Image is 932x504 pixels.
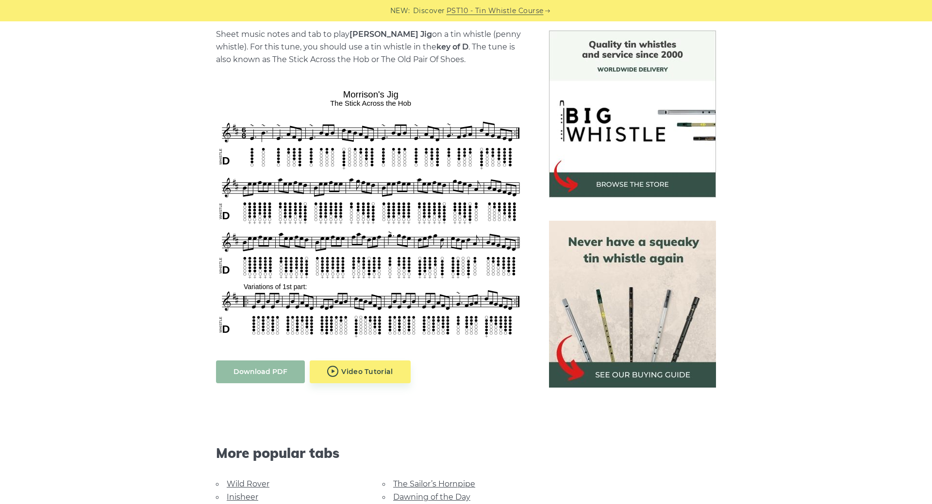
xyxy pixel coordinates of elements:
[393,492,470,502] a: Dawning of the Day
[216,28,526,66] p: Sheet music notes and tab to play on a tin whistle (penny whistle). For this tune, you should use...
[413,5,445,16] span: Discover
[227,479,269,488] a: Wild Rover
[310,360,411,383] a: Video Tutorial
[549,31,716,197] img: BigWhistle Tin Whistle Store
[216,445,526,461] span: More popular tabs
[216,86,526,341] img: Morrison's Jig Tin Whistle Tabs & Sheet Music
[393,479,475,488] a: The Sailor’s Hornpipe
[216,360,305,383] a: Download PDF
[349,30,432,39] strong: [PERSON_NAME] Jig
[390,5,410,16] span: NEW:
[227,492,258,502] a: Inisheer
[549,221,716,388] img: tin whistle buying guide
[447,5,544,16] a: PST10 - Tin Whistle Course
[436,42,468,51] strong: key of D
